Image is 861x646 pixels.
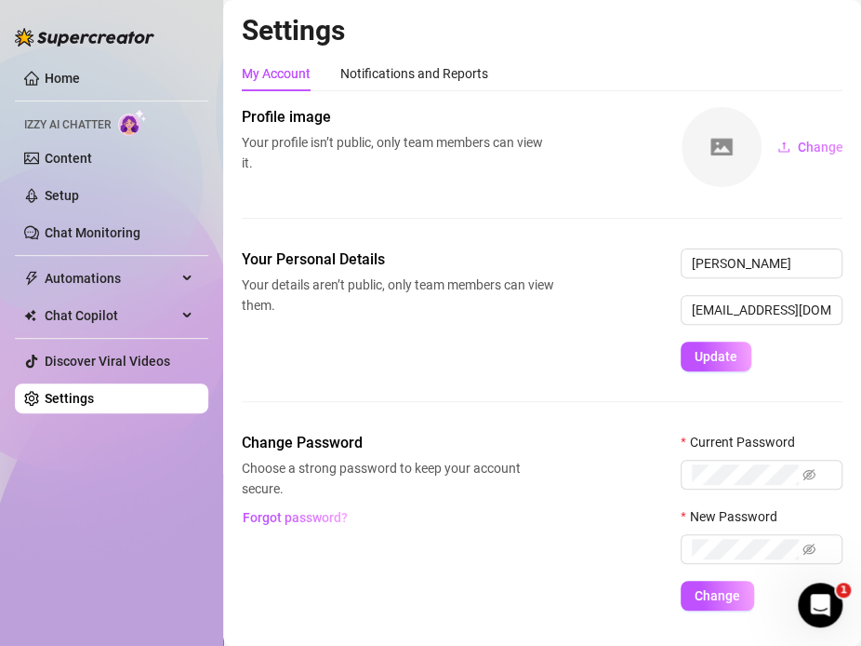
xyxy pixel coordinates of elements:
[692,539,799,559] input: New Password
[45,225,140,240] a: Chat Monitoring
[242,275,554,316] span: Your details aren’t public, only team members can view them.
[777,141,790,154] span: upload
[45,263,177,293] span: Automations
[45,71,80,86] a: Home
[242,432,554,454] span: Change Password
[243,510,348,525] span: Forgot password?
[45,391,94,406] a: Settings
[681,506,788,527] label: New Password
[24,271,39,286] span: thunderbolt
[15,28,154,47] img: logo-BBDzfeDw.svg
[802,543,815,556] span: eye-invisible
[24,309,36,322] img: Chat Copilot
[802,468,815,481] span: eye-invisible
[681,432,806,452] label: Current Password
[242,249,554,271] span: Your Personal Details
[118,109,147,136] img: AI Chatter
[340,63,488,84] div: Notifications and Reports
[45,188,79,203] a: Setup
[45,151,92,166] a: Content
[681,295,842,325] input: Enter new email
[692,464,799,485] input: Current Password
[798,583,842,627] iframe: Intercom live chat
[681,581,754,611] button: Change
[242,132,554,173] span: Your profile isn’t public, only team members can view it.
[242,13,842,48] h2: Settings
[682,107,762,187] img: square-placeholder.png
[242,106,554,128] span: Profile image
[45,301,177,330] span: Chat Copilot
[242,458,554,499] span: Choose a strong password to keep your account secure.
[798,140,843,155] span: Change
[681,249,842,278] input: Enter name
[45,354,170,369] a: Discover Viral Videos
[242,63,311,84] div: My Account
[242,503,348,532] button: Forgot password?
[681,342,751,371] button: Update
[695,349,737,364] span: Update
[836,583,851,598] span: 1
[762,132,858,162] button: Change
[24,116,111,134] span: Izzy AI Chatter
[695,588,740,603] span: Change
